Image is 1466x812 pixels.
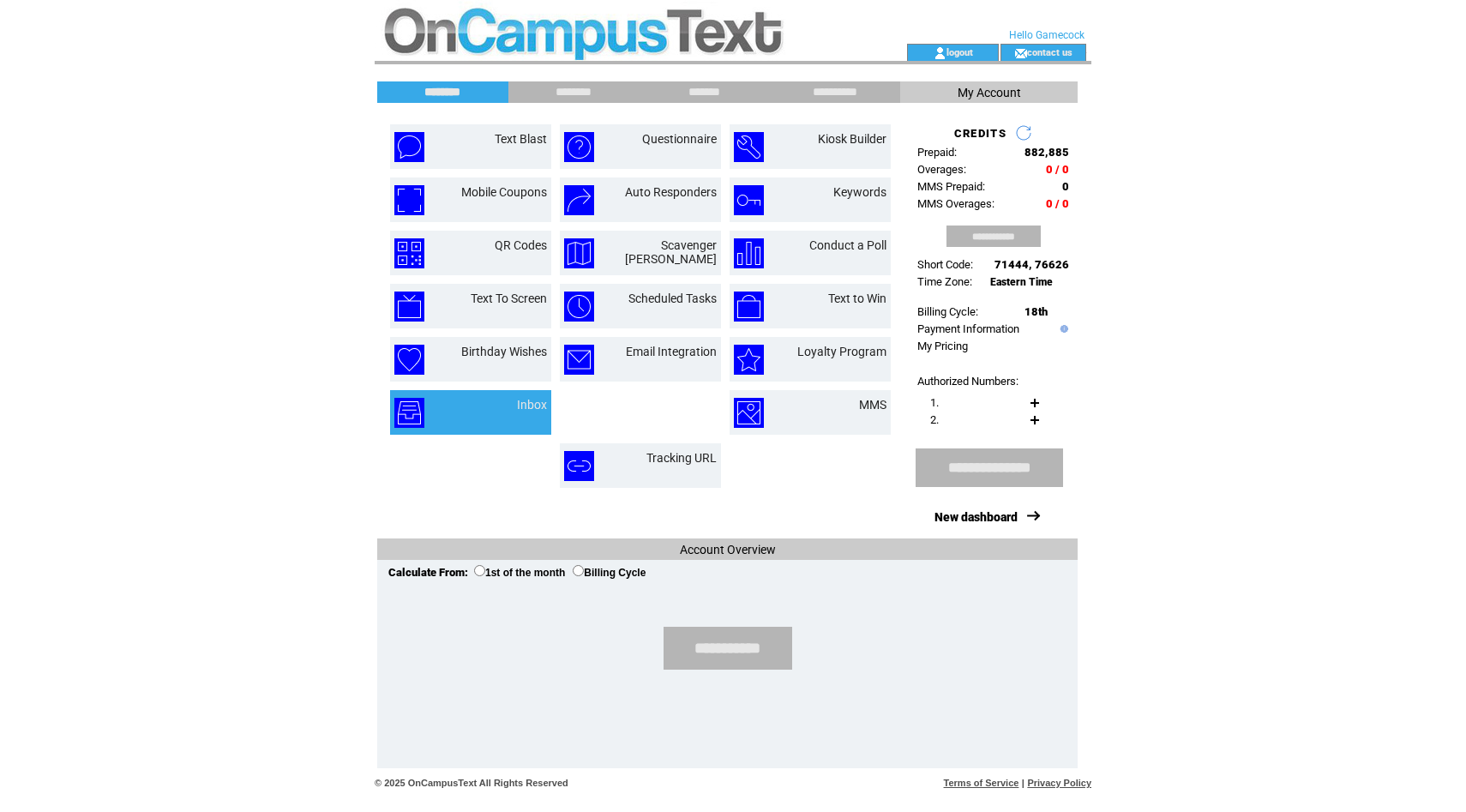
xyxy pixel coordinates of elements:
[573,565,584,576] input: Billing Cycle
[394,345,424,375] img: birthday-wishes.png
[625,185,717,199] a: Auto Responders
[930,413,939,426] span: 2.
[461,185,547,199] a: Mobile Coupons
[564,132,594,162] img: questionnaire.png
[1046,197,1069,210] span: 0 / 0
[564,292,594,322] img: scheduled-tasks.png
[642,132,717,146] a: Questionnaire
[958,86,1021,99] span: My Account
[917,305,978,318] span: Billing Cycle:
[1046,163,1069,176] span: 0 / 0
[564,451,594,481] img: tracking-url.png
[474,567,565,579] label: 1st of the month
[734,132,764,162] img: kiosk-builder.png
[573,567,646,579] label: Billing Cycle
[1062,180,1069,193] span: 0
[564,238,594,268] img: scavenger-hunt.png
[934,46,946,60] img: account_icon.gif
[917,146,957,159] span: Prepaid:
[734,292,764,322] img: text-to-win.png
[809,238,886,252] a: Conduct a Poll
[1022,778,1024,788] span: |
[394,132,424,162] img: text-blast.png
[990,276,1053,288] span: Eastern Time
[734,398,764,428] img: mms.png
[1014,46,1027,60] img: contact_us_icon.gif
[917,322,1019,335] a: Payment Information
[564,185,594,215] img: auto-responders.png
[471,292,547,305] a: Text To Screen
[1027,778,1091,788] a: Privacy Policy
[734,238,764,268] img: conduct-a-poll.png
[375,778,568,788] span: © 2025 OnCampusText All Rights Reserved
[859,398,886,412] a: MMS
[917,180,985,193] span: MMS Prepaid:
[625,238,717,266] a: Scavenger [PERSON_NAME]
[628,292,717,305] a: Scheduled Tasks
[797,345,886,358] a: Loyalty Program
[1056,325,1068,333] img: help.gif
[1024,146,1069,159] span: 882,885
[917,340,968,352] a: My Pricing
[1024,305,1048,318] span: 18th
[917,258,973,271] span: Short Code:
[944,778,1019,788] a: Terms of Service
[994,258,1069,271] span: 71444, 76626
[646,451,717,465] a: Tracking URL
[394,185,424,215] img: mobile-coupons.png
[917,275,972,288] span: Time Zone:
[517,398,547,412] a: Inbox
[1009,29,1084,41] span: Hello Gamecock
[474,565,485,576] input: 1st of the month
[495,132,547,146] a: Text Blast
[917,197,994,210] span: MMS Overages:
[495,238,547,252] a: QR Codes
[828,292,886,305] a: Text to Win
[833,185,886,199] a: Keywords
[461,345,547,358] a: Birthday Wishes
[394,398,424,428] img: inbox.png
[734,345,764,375] img: loyalty-program.png
[818,132,886,146] a: Kiosk Builder
[680,543,776,556] span: Account Overview
[394,292,424,322] img: text-to-screen.png
[394,238,424,268] img: qr-codes.png
[946,46,973,57] a: logout
[564,345,594,375] img: email-integration.png
[954,127,1006,140] span: CREDITS
[1027,46,1072,57] a: contact us
[388,566,468,579] span: Calculate From:
[930,396,939,409] span: 1.
[917,163,966,176] span: Overages:
[626,345,717,358] a: Email Integration
[917,375,1018,388] span: Authorized Numbers:
[734,185,764,215] img: keywords.png
[934,510,1018,524] a: New dashboard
